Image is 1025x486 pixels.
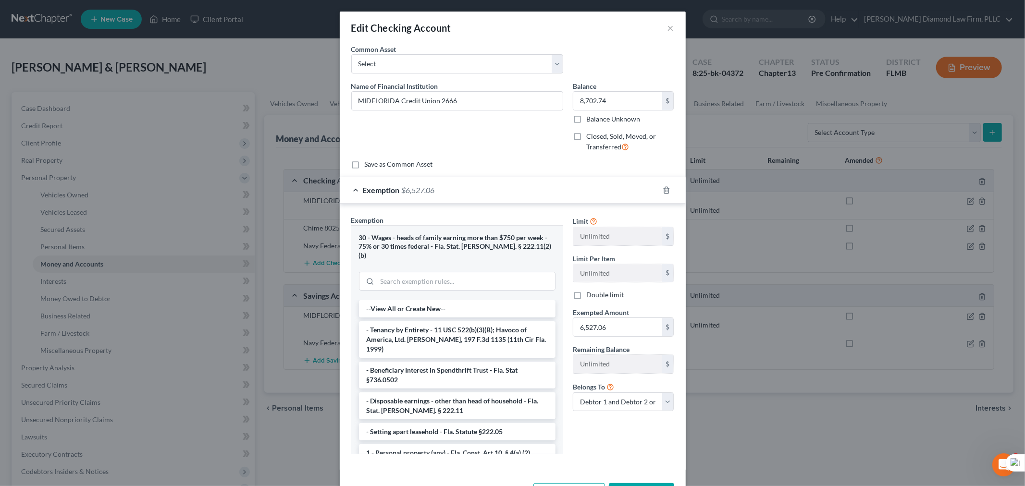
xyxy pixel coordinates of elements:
[359,300,556,317] li: --View All or Create New--
[573,355,662,373] input: --
[573,81,596,91] label: Balance
[363,185,400,194] span: Exemption
[573,227,662,245] input: --
[662,355,674,373] div: $
[402,185,435,194] span: $6,527.06
[377,272,555,291] input: Search exemption rules...
[1012,453,1020,461] span: 4
[573,383,605,391] span: Belongs To
[359,423,556,440] li: - Setting apart leasehold - Fla. Statute §222.05
[573,254,615,264] label: Limit Per Item
[586,114,640,124] label: Balance Unknown
[573,92,662,110] input: 0.00
[662,264,674,282] div: $
[573,264,662,282] input: --
[351,216,384,224] span: Exemption
[359,362,556,389] li: - Beneficiary Interest in Spendthrift Trust - Fla. Stat §736.0502
[351,44,396,54] label: Common Asset
[352,92,563,110] input: Enter name...
[662,92,674,110] div: $
[662,227,674,245] div: $
[573,318,662,336] input: 0.00
[365,159,433,169] label: Save as Common Asset
[573,217,588,225] span: Limit
[351,82,438,90] span: Name of Financial Institution
[359,233,556,260] div: 30 - Wages - heads of family earning more than $750 per week - 75% or 30 times federal - Fla. Sta...
[573,344,630,354] label: Remaining Balance
[586,132,656,151] span: Closed, Sold, Moved, or Transferred
[359,321,556,358] li: - Tenancy by Entirety - 11 USC 522(b)(3)(B); Havoco of America, Ltd. [PERSON_NAME], 197 F.3d 1135...
[667,22,674,34] button: ×
[359,392,556,419] li: - Disposable earnings - other than head of household - Fla. Stat. [PERSON_NAME]. § 222.11
[351,21,451,35] div: Edit Checking Account
[359,444,556,462] li: 1 - Personal property (any) - Fla. Const. Art.10, § 4(a) (2)
[573,308,629,316] span: Exempted Amount
[662,318,674,336] div: $
[586,290,624,300] label: Double limit
[992,453,1015,476] iframe: Intercom live chat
